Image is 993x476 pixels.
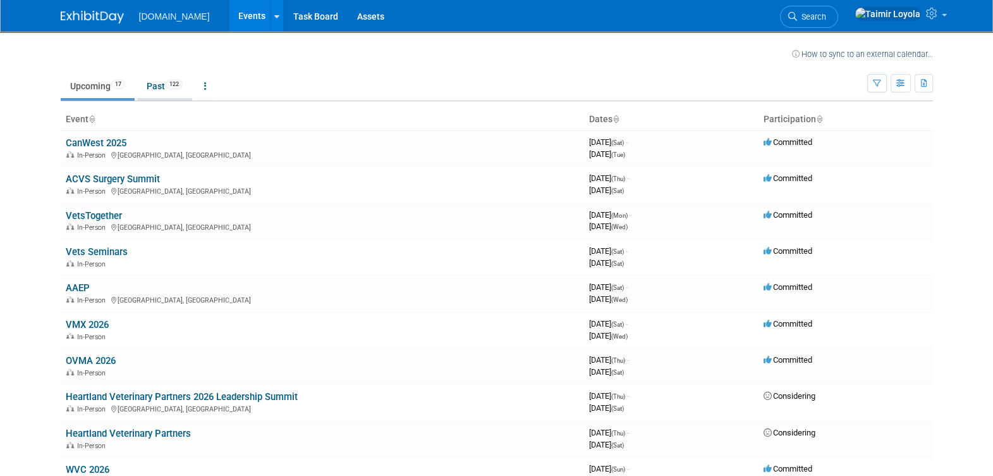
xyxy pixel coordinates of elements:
[611,321,624,328] span: (Sat)
[764,210,812,220] span: Committed
[611,212,628,219] span: (Mon)
[77,405,109,413] span: In-Person
[66,319,109,330] a: VMX 2026
[589,210,631,220] span: [DATE]
[584,109,758,130] th: Dates
[66,282,90,294] a: AAEP
[626,282,628,292] span: -
[589,319,628,329] span: [DATE]
[764,319,812,329] span: Committed
[764,282,812,292] span: Committed
[88,114,95,124] a: Sort by Event Name
[61,109,584,130] th: Event
[66,187,74,194] img: In-Person Event
[589,246,628,256] span: [DATE]
[589,428,629,437] span: [DATE]
[611,369,624,376] span: (Sat)
[66,391,298,403] a: Heartland Veterinary Partners 2026 Leadership Summit
[764,355,812,365] span: Committed
[611,296,628,303] span: (Wed)
[611,187,624,194] span: (Sat)
[589,137,628,147] span: [DATE]
[627,464,629,473] span: -
[627,355,629,365] span: -
[611,139,624,146] span: (Sat)
[792,49,933,59] a: How to sync to an external calendar...
[66,223,74,230] img: In-Person Event
[764,464,812,473] span: Committed
[589,173,629,183] span: [DATE]
[66,403,579,413] div: [GEOGRAPHIC_DATA], [GEOGRAPHIC_DATA]
[611,466,625,473] span: (Sun)
[61,11,124,23] img: ExhibitDay
[630,210,631,220] span: -
[611,151,625,158] span: (Tue)
[77,223,109,232] span: In-Person
[66,294,579,304] div: [GEOGRAPHIC_DATA], [GEOGRAPHIC_DATA]
[139,11,210,22] span: [DOMAIN_NAME]
[66,246,128,258] a: Vets Seminars
[589,258,624,268] span: [DATE]
[66,296,74,303] img: In-Person Event
[611,405,624,412] span: (Sat)
[626,246,628,256] span: -
[611,430,625,437] span: (Thu)
[611,223,628,230] span: (Wed)
[589,149,625,159] span: [DATE]
[758,109,933,130] th: Participation
[611,393,625,400] span: (Thu)
[61,74,135,98] a: Upcoming17
[764,246,812,256] span: Committed
[589,464,629,473] span: [DATE]
[66,405,74,411] img: In-Person Event
[627,391,629,401] span: -
[589,331,628,341] span: [DATE]
[764,137,812,147] span: Committed
[66,333,74,339] img: In-Person Event
[816,114,822,124] a: Sort by Participation Type
[611,442,624,449] span: (Sat)
[77,333,109,341] span: In-Person
[627,173,629,183] span: -
[111,80,125,89] span: 17
[611,357,625,364] span: (Thu)
[66,355,116,366] a: OVMA 2026
[66,442,74,448] img: In-Person Event
[780,6,838,28] a: Search
[77,442,109,450] span: In-Person
[589,403,624,413] span: [DATE]
[764,173,812,183] span: Committed
[77,369,109,377] span: In-Person
[77,296,109,304] span: In-Person
[66,149,579,160] div: [GEOGRAPHIC_DATA], [GEOGRAPHIC_DATA]
[66,464,109,475] a: WVC 2026
[855,7,921,21] img: Taimir Loyola
[589,367,624,377] span: [DATE]
[797,12,826,22] span: Search
[611,284,624,291] span: (Sat)
[612,114,619,124] a: Sort by Start Date
[166,80,183,89] span: 122
[589,440,624,449] span: [DATE]
[66,260,74,266] img: In-Person Event
[611,260,624,267] span: (Sat)
[764,391,815,401] span: Considering
[77,187,109,196] span: In-Person
[589,222,628,231] span: [DATE]
[66,151,74,158] img: In-Person Event
[66,428,191,439] a: Heartland Veterinary Partners
[77,260,109,268] span: In-Person
[626,319,628,329] span: -
[589,391,629,401] span: [DATE]
[611,333,628,340] span: (Wed)
[589,185,624,195] span: [DATE]
[66,222,579,232] div: [GEOGRAPHIC_DATA], [GEOGRAPHIC_DATA]
[66,185,579,196] div: [GEOGRAPHIC_DATA], [GEOGRAPHIC_DATA]
[611,175,625,182] span: (Thu)
[66,137,126,149] a: CanWest 2025
[627,428,629,437] span: -
[626,137,628,147] span: -
[137,74,192,98] a: Past122
[589,355,629,365] span: [DATE]
[589,294,628,304] span: [DATE]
